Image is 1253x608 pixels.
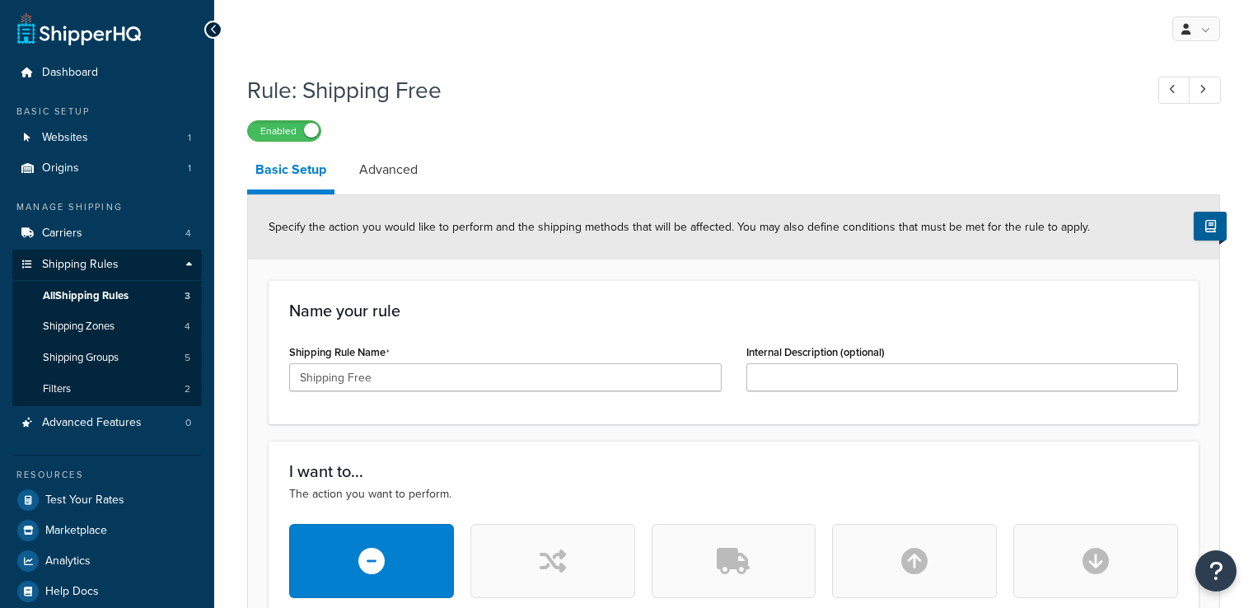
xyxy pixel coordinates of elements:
div: Resources [12,468,202,482]
h3: Name your rule [289,302,1178,320]
a: Dashboard [12,58,202,88]
label: Internal Description (optional) [746,346,885,358]
li: Websites [12,123,202,153]
span: Filters [43,382,71,396]
li: Shipping Groups [12,343,202,373]
p: The action you want to perform. [289,485,1178,503]
div: Basic Setup [12,105,202,119]
span: Dashboard [42,66,98,80]
a: AllShipping Rules3 [12,281,202,311]
span: Shipping Groups [43,351,119,365]
li: Shipping Rules [12,250,202,406]
a: Websites1 [12,123,202,153]
span: Origins [42,161,79,175]
h3: I want to... [289,462,1178,480]
a: Basic Setup [247,150,334,194]
a: Shipping Groups5 [12,343,202,373]
span: All Shipping Rules [43,289,129,303]
li: Shipping Zones [12,311,202,342]
span: 3 [185,289,190,303]
span: Marketplace [45,524,107,538]
span: Analytics [45,554,91,568]
li: Filters [12,374,202,405]
a: Advanced Features0 [12,408,202,438]
a: Help Docs [12,577,202,606]
a: Previous Record [1158,77,1190,104]
span: Specify the action you would like to perform and the shipping methods that will be affected. You ... [269,218,1090,236]
span: 0 [185,416,191,430]
span: Carriers [42,227,82,241]
a: Analytics [12,546,202,576]
span: 4 [185,320,190,334]
span: 5 [185,351,190,365]
span: 1 [188,161,191,175]
span: 4 [185,227,191,241]
label: Enabled [248,121,320,141]
li: Origins [12,153,202,184]
a: Shipping Zones4 [12,311,202,342]
a: Shipping Rules [12,250,202,280]
span: 1 [188,131,191,145]
h1: Rule: Shipping Free [247,74,1128,106]
span: Shipping Zones [43,320,115,334]
button: Show Help Docs [1194,212,1227,241]
span: Advanced Features [42,416,142,430]
span: 2 [185,382,190,396]
span: Shipping Rules [42,258,119,272]
a: Origins1 [12,153,202,184]
a: Test Your Rates [12,485,202,515]
a: Marketplace [12,516,202,545]
div: Manage Shipping [12,200,202,214]
a: Filters2 [12,374,202,405]
li: Carriers [12,218,202,249]
span: Test Your Rates [45,493,124,507]
li: Advanced Features [12,408,202,438]
a: Carriers4 [12,218,202,249]
button: Open Resource Center [1195,550,1237,592]
a: Advanced [351,150,426,189]
span: Websites [42,131,88,145]
span: Help Docs [45,585,99,599]
label: Shipping Rule Name [289,346,390,359]
a: Next Record [1189,77,1221,104]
